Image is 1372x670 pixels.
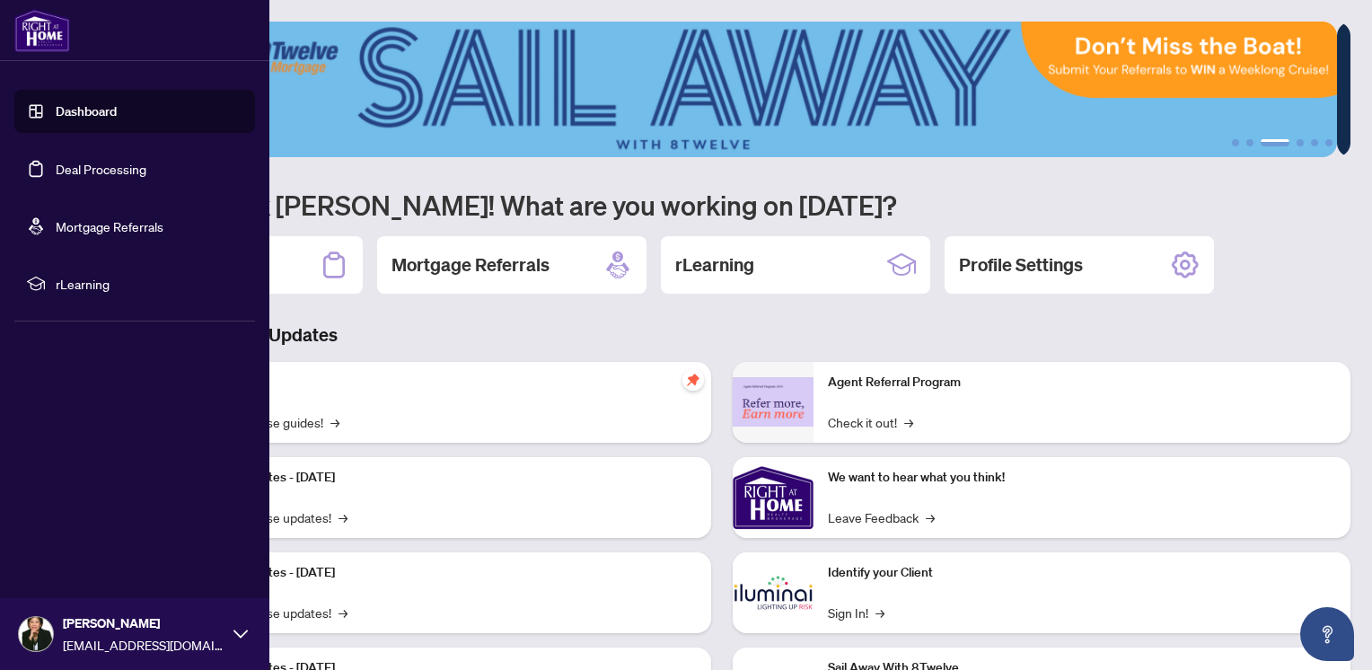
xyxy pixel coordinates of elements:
img: Identify your Client [733,552,814,633]
button: 2 [1246,139,1253,146]
img: Slide 2 [93,22,1337,157]
p: Platform Updates - [DATE] [189,468,697,488]
img: We want to hear what you think! [733,457,814,538]
span: → [339,507,347,527]
p: We want to hear what you think! [828,468,1336,488]
button: 1 [1232,139,1239,146]
button: 4 [1297,139,1304,146]
a: Leave Feedback→ [828,507,935,527]
span: [PERSON_NAME] [63,613,224,633]
h2: Profile Settings [959,252,1083,278]
button: Open asap [1300,607,1354,661]
span: rLearning [56,274,242,294]
p: Identify your Client [828,563,1336,583]
a: Deal Processing [56,161,146,177]
a: Mortgage Referrals [56,218,163,234]
span: → [926,507,935,527]
a: Sign In!→ [828,603,884,622]
span: pushpin [682,369,704,391]
button: 5 [1311,139,1318,146]
h2: Mortgage Referrals [391,252,550,278]
span: → [339,603,347,622]
p: Platform Updates - [DATE] [189,563,697,583]
a: Dashboard [56,103,117,119]
span: → [875,603,884,622]
span: → [330,412,339,432]
p: Self-Help [189,373,697,392]
p: Agent Referral Program [828,373,1336,392]
h1: Welcome back [PERSON_NAME]! What are you working on [DATE]? [93,188,1350,222]
span: [EMAIL_ADDRESS][DOMAIN_NAME] [63,635,224,655]
img: Agent Referral Program [733,377,814,427]
a: Check it out!→ [828,412,913,432]
h3: Brokerage & Industry Updates [93,322,1350,348]
img: Profile Icon [19,617,53,651]
button: 3 [1261,139,1289,146]
h2: rLearning [675,252,754,278]
span: → [904,412,913,432]
button: 6 [1325,139,1332,146]
img: logo [14,9,70,52]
